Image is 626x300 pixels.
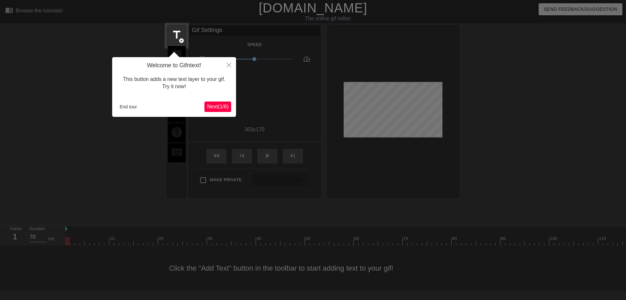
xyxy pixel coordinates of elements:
button: Next [204,102,231,112]
h4: Welcome to Gifntext! [117,62,231,69]
span: Next ( 1 / 6 ) [207,104,229,109]
div: This button adds a new text layer to your gif. Try it now! [117,69,231,97]
button: Close [222,57,236,72]
button: End tour [117,102,140,112]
